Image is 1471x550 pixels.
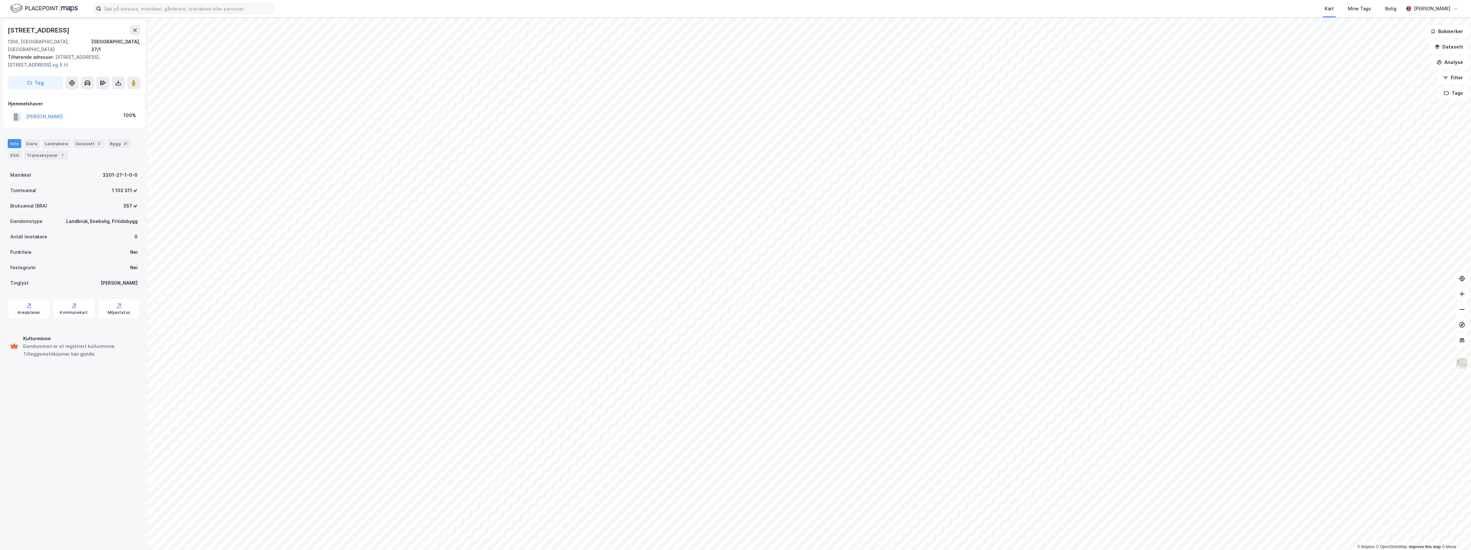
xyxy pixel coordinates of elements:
div: 1 [59,152,66,158]
div: [PERSON_NAME] [1414,5,1450,13]
iframe: Chat Widget [1439,519,1471,550]
div: Kart [1325,5,1334,13]
button: Tag [8,76,63,89]
div: Bruksareal (BRA) [10,202,47,210]
div: Festegrunn [10,264,35,271]
div: Antall leietakere [10,233,47,241]
div: 2 [96,140,102,147]
div: Transaksjoner [24,151,68,160]
div: Eiendomstype [10,217,42,225]
div: 3201-27-1-0-0 [103,171,138,179]
div: Datasett [73,139,105,148]
div: 21 [122,140,129,147]
a: OpenStreetMap [1376,545,1407,549]
div: 100% [123,111,136,119]
div: Matrikkel [10,171,31,179]
div: Arealplaner [17,310,40,315]
div: Leietakere [42,139,70,148]
button: Analyse [1431,56,1468,69]
input: Søk på adresse, matrikkel, gårdeiere, leietakere eller personer [101,4,273,13]
div: Bolig [1385,5,1396,13]
a: Mapbox [1357,545,1375,549]
img: Z [1456,357,1468,369]
div: Kontrollprogram for chat [1439,519,1471,550]
div: [PERSON_NAME] [101,279,138,287]
div: [STREET_ADDRESS] [8,25,71,35]
div: Eiendommen er et registrert kulturminne. Tilleggsrestriksjoner kan gjelde. [23,342,138,358]
button: Filter [1438,71,1468,84]
div: Kommunekart [60,310,88,315]
div: Nei [130,248,138,256]
div: ESG [8,151,22,160]
a: Improve this map [1409,545,1441,549]
div: [STREET_ADDRESS], [STREET_ADDRESS] [8,53,135,69]
div: Hjemmelshaver [8,100,140,108]
span: Tilhørende adresser: [8,54,55,60]
button: Bokmerker [1425,25,1468,38]
div: Kulturminne [23,335,138,342]
img: logo.f888ab2527a4732fd821a326f86c7f29.svg [10,3,78,14]
div: Info [8,139,21,148]
div: 1356, [GEOGRAPHIC_DATA], [GEOGRAPHIC_DATA] [8,38,91,53]
div: Landbruk, Enebolig, Fritidsbygg [66,217,138,225]
div: 0 [134,233,138,241]
div: Punktleie [10,248,32,256]
div: [GEOGRAPHIC_DATA], 27/1 [91,38,140,53]
div: Tinglyst [10,279,29,287]
div: 1 102 311 ㎡ [112,187,138,194]
div: Tomteareal [10,187,36,194]
div: 357 ㎡ [123,202,138,210]
div: Miljøstatus [108,310,130,315]
div: Mine Tags [1348,5,1371,13]
button: Datasett [1429,40,1468,53]
div: Bygg [107,139,131,148]
div: Eiere [24,139,40,148]
div: Nei [130,264,138,271]
button: Tags [1439,87,1468,100]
